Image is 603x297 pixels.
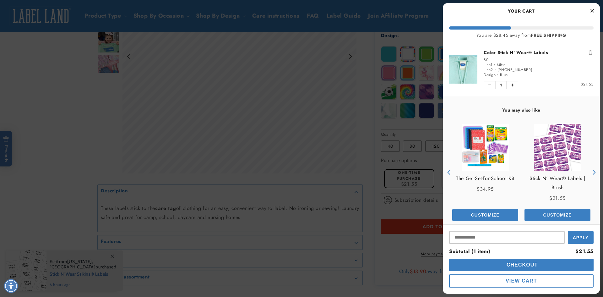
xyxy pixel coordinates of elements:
span: Design [484,72,496,78]
span: Subtotal (1 item) [449,248,490,255]
button: Where do these labels stick? [14,18,75,30]
span: Line2 [484,67,493,73]
img: Stick N' Wear® Labels | Brush - Label Land [534,124,581,171]
li: product [449,43,594,96]
div: 80 [484,57,594,62]
span: $34.95 [477,185,494,193]
span: : [497,72,499,78]
button: Close Cart [587,6,597,16]
img: Color Stick N' Wear® Labels - Label Land [449,55,477,84]
img: View The Get-Set-for-School Kit [462,124,509,171]
a: View The Get-Set-for-School Kit [456,174,514,183]
button: Will the colors fade in the wash? [7,35,75,47]
button: Add the product, Stick N' Wear® Labels | Brush to Cart [524,209,590,221]
span: Mittel [497,62,507,68]
span: : [494,62,496,68]
b: FREE SHIPPING [531,32,566,38]
input: Input Discount [449,231,565,244]
textarea: Type your message here [5,8,92,16]
a: Color Stick N' Wear® Labels [484,49,594,56]
div: Accessibility Menu [4,279,18,293]
span: Line1 [484,62,492,68]
button: Previous [444,168,454,177]
div: $21.55 [575,247,594,256]
span: 1 [495,81,507,89]
button: cart [449,274,594,288]
h2: Your Cart [449,6,594,16]
span: $21.55 [549,195,566,202]
button: Remove Color Stick N' Wear® Labels [587,49,594,56]
a: View Stick N' Wear® Labels | Brush [524,174,590,192]
span: [PHONE_NUMBER] [497,67,532,73]
span: Customize [543,212,572,217]
button: Add the product, The Get-Set-for-School Kit to Cart [452,209,518,221]
h4: You may also like [449,107,594,113]
button: Next [589,168,598,177]
button: cart [449,259,594,271]
button: Apply [568,231,594,244]
button: Increase quantity of Color Stick N' Wear® Labels [507,81,518,89]
span: Blue [500,72,508,78]
button: Decrease quantity of Color Stick N' Wear® Labels [484,81,495,89]
span: Apply [573,235,589,240]
div: You are $28.45 away from [449,33,594,38]
div: product [449,118,521,227]
span: $21.55 [581,81,594,87]
span: Customize [471,212,499,217]
button: Close conversation starters [111,21,126,23]
span: Checkout [505,262,538,267]
span: : [495,67,496,73]
span: View Cart [506,278,537,283]
div: product [521,118,594,227]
